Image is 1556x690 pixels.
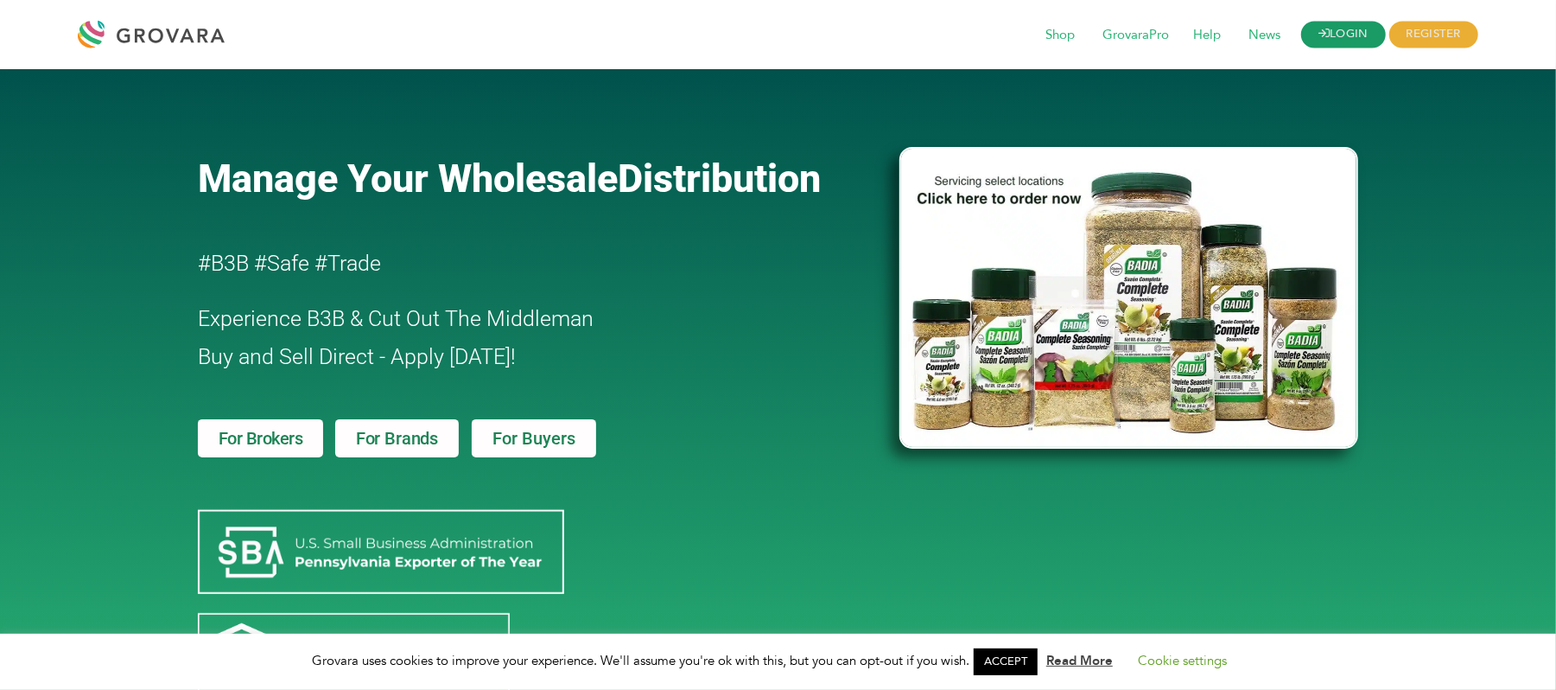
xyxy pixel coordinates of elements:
span: Buy and Sell Direct - Apply [DATE]! [198,344,516,369]
a: News [1236,26,1292,45]
span: Manage Your Wholesale [198,156,618,201]
a: Help [1181,26,1233,45]
span: GrovaraPro [1090,19,1181,52]
span: Experience B3B & Cut Out The Middleman [198,306,594,331]
span: Distribution [618,156,821,201]
span: News [1236,19,1292,52]
h2: #B3B #Safe #Trade [198,245,801,283]
a: ACCEPT [974,648,1038,675]
span: Shop [1033,19,1087,52]
span: Help [1181,19,1233,52]
span: For Brokers [219,430,303,447]
a: GrovaraPro [1090,26,1181,45]
a: For Brands [335,419,459,457]
span: REGISTER [1389,22,1478,48]
a: For Buyers [472,419,596,457]
a: Shop [1033,26,1087,45]
a: LOGIN [1301,22,1386,48]
span: Grovara uses cookies to improve your experience. We'll assume you're ok with this, but you can op... [312,652,1244,669]
span: For Brands [356,430,438,447]
a: Manage Your WholesaleDistribution [198,156,872,201]
a: Cookie settings [1138,652,1227,669]
a: For Brokers [198,419,324,457]
span: For Buyers [492,430,575,447]
a: Read More [1046,652,1113,669]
